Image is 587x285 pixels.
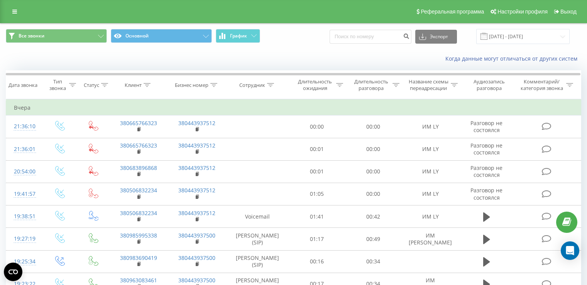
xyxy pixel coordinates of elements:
[401,228,459,250] td: ИМ [PERSON_NAME]
[401,115,459,138] td: ИМ LY
[19,33,44,39] span: Все звонки
[289,115,345,138] td: 00:00
[178,277,215,284] a: 380443937500
[4,263,22,281] button: Open CMP widget
[401,205,459,228] td: ИМ LY
[289,160,345,183] td: 00:01
[289,228,345,250] td: 01:17
[345,205,401,228] td: 00:42
[345,183,401,205] td: 00:00
[421,8,484,15] span: Реферальная программа
[175,82,208,88] div: Бизнес номер
[401,160,459,183] td: ИМ LY
[401,138,459,160] td: ИМ LY
[178,232,215,239] a: 380443937500
[178,254,215,261] a: 380443937500
[14,164,34,179] div: 20:54:00
[561,241,579,260] div: Open Intercom Messenger
[519,78,564,92] div: Комментарий/категория звонка
[84,82,99,88] div: Статус
[296,78,335,92] div: Длительность ожидания
[345,138,401,160] td: 00:00
[14,254,34,269] div: 19:25:34
[120,277,157,284] a: 380963083461
[14,119,34,134] div: 21:36:10
[239,82,265,88] div: Сотрудник
[226,228,289,250] td: [PERSON_NAME] (SIP)
[178,119,215,127] a: 380443937512
[445,55,581,62] a: Когда данные могут отличаться от других систем
[289,183,345,205] td: 01:05
[14,209,34,224] div: 19:38:51
[6,29,107,43] button: Все звонки
[470,119,502,134] span: Разговор не состоялся
[120,232,157,239] a: 380985995338
[8,82,37,88] div: Дата звонка
[178,187,215,194] a: 380443937512
[408,78,449,92] div: Название схемы переадресации
[289,205,345,228] td: 01:41
[560,8,577,15] span: Выход
[14,142,34,157] div: 21:36:01
[289,250,345,273] td: 00:16
[345,160,401,183] td: 00:00
[216,29,260,43] button: График
[226,250,289,273] td: [PERSON_NAME] (SIP)
[111,29,212,43] button: Основной
[467,78,512,92] div: Аудиозапись разговора
[497,8,548,15] span: Настройки профиля
[352,78,391,92] div: Длительность разговора
[120,119,157,127] a: 380665766323
[49,78,67,92] div: Тип звонка
[6,100,581,115] td: Вчера
[120,142,157,149] a: 380665766323
[178,209,215,217] a: 380443937512
[470,187,502,201] span: Разговор не состоялся
[289,138,345,160] td: 00:01
[120,164,157,171] a: 380683896868
[470,142,502,156] span: Разговор не состоялся
[401,183,459,205] td: ИМ LY
[120,209,157,217] a: 380506832234
[345,115,401,138] td: 00:00
[470,164,502,178] span: Разговор не состоялся
[345,228,401,250] td: 00:49
[230,33,247,39] span: График
[14,187,34,202] div: 19:41:57
[415,30,457,44] button: Экспорт
[125,82,142,88] div: Клиент
[330,30,411,44] input: Поиск по номеру
[120,254,157,261] a: 380983690419
[178,164,215,171] a: 380443937512
[14,231,34,246] div: 19:27:19
[226,205,289,228] td: Voicemail
[345,250,401,273] td: 00:34
[178,142,215,149] a: 380443937512
[120,187,157,194] a: 380506832234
